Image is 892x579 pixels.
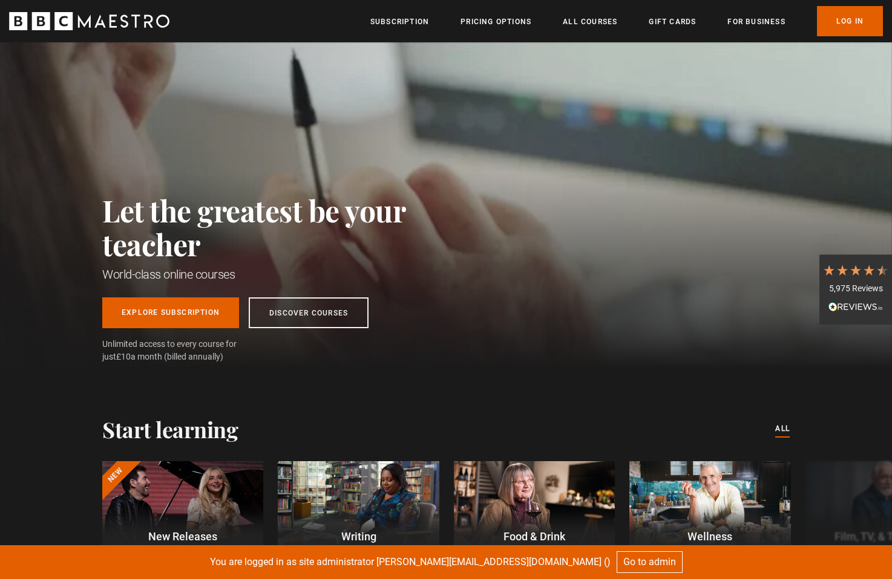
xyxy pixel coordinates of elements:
a: Food & Drink [454,461,615,552]
h2: Start learning [102,416,238,442]
div: Read All Reviews [822,301,889,315]
a: All Courses [563,16,617,28]
div: 5,975 ReviewsRead All Reviews [819,254,892,325]
a: All [775,422,790,436]
a: Subscription [370,16,429,28]
h2: Let the greatest be your teacher [102,193,459,261]
h1: World-class online courses [102,266,459,283]
a: Writing [278,461,439,552]
a: Explore Subscription [102,297,239,328]
span: £10 [116,352,131,361]
nav: Primary [370,6,883,36]
img: REVIEWS.io [828,302,883,311]
span: Unlimited access to every course for just a month (billed annually) [102,338,266,363]
a: New New Releases [102,461,263,552]
p: Writing [278,528,439,545]
a: Wellness [629,461,790,552]
a: Discover Courses [249,297,369,328]
div: 4.7 Stars [822,264,889,277]
a: For business [727,16,785,28]
p: Food & Drink [454,528,615,545]
a: Gift Cards [649,16,696,28]
svg: BBC Maestro [9,12,169,30]
a: Log In [817,6,883,36]
a: Pricing Options [461,16,531,28]
div: 5,975 Reviews [822,283,889,295]
p: Wellness [629,528,790,545]
a: Go to admin [617,551,683,573]
p: New Releases [102,528,263,545]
